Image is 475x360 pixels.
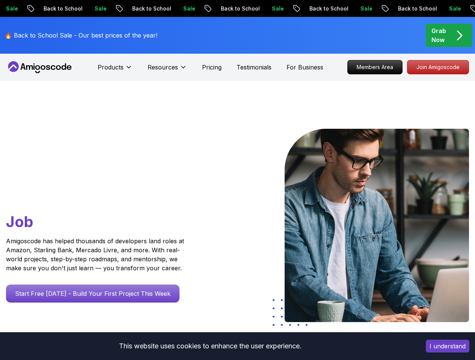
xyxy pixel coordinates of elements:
span: Job [6,212,33,231]
div: This website uses cookies to enhance the user experience. [6,338,415,354]
h1: Go From Learning to Hired: Master Java, Spring Boot & Cloud Skills That Get You the [6,129,192,232]
p: Back to School [36,5,87,12]
a: Members Area [347,60,403,74]
a: Start Free [DATE] - Build Your First Project This Week [6,285,179,303]
p: Sale [442,5,466,12]
p: Grab Now [431,26,446,44]
p: Back to School [125,5,176,12]
button: Products [98,63,133,78]
p: Sale [265,5,289,12]
p: Join Amigoscode [407,60,469,74]
a: Testimonials [237,63,271,72]
p: Amigoscode has helped thousands of developers land roles at Amazon, Starling Bank, Mercado Livre,... [6,236,186,273]
p: Back to School [302,5,353,12]
a: Pricing [202,63,222,72]
p: Sale [353,5,377,12]
button: Resources [148,63,187,78]
p: Back to School [391,5,442,12]
p: Sale [176,5,200,12]
p: Sale [87,5,112,12]
a: Join Amigoscode [407,60,469,74]
p: Back to School [214,5,265,12]
button: Accept cookies [426,340,469,352]
p: Products [98,63,124,72]
p: Resources [148,63,178,72]
p: 🔥 Back to School Sale - Our best prices of the year! [5,31,157,40]
a: For Business [287,63,323,72]
img: hero [285,129,469,322]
